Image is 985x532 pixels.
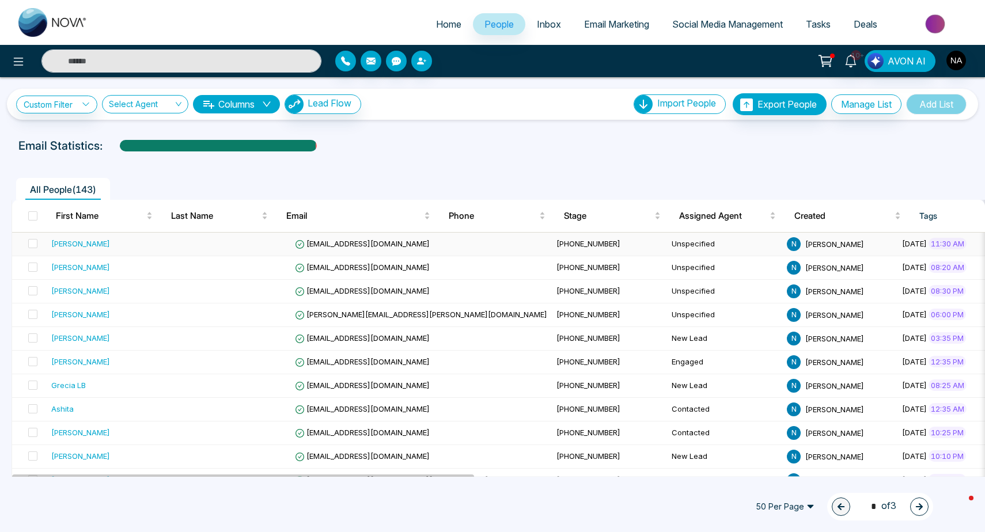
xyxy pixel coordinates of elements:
span: 07:20 PM [929,474,966,485]
button: Manage List [831,94,901,114]
th: Email [277,200,440,232]
span: [PHONE_NUMBER] [556,404,620,413]
button: Lead Flow [285,94,361,114]
span: [PHONE_NUMBER] [556,333,620,343]
span: All People ( 143 ) [25,184,101,195]
a: Inbox [525,13,573,35]
span: Stage [564,209,652,223]
span: Assigned Agent [679,209,767,223]
a: Social Media Management [661,13,794,35]
th: Stage [555,200,670,232]
span: [EMAIL_ADDRESS][DOMAIN_NAME] [295,404,430,413]
span: [PERSON_NAME] [805,475,864,484]
span: [PERSON_NAME] [805,286,864,295]
span: N [787,450,801,463]
th: Phone [440,200,555,232]
span: N [787,332,801,345]
span: First Name [56,209,144,223]
p: Email Statistics: [18,137,103,154]
div: Ashita [51,403,74,415]
td: Engaged [667,351,782,374]
div: [PERSON_NAME] [51,356,110,367]
button: Columnsdown [193,95,280,113]
div: [PERSON_NAME] [51,285,110,297]
span: N [787,379,801,393]
span: of 3 [864,499,896,514]
span: [PERSON_NAME] [805,333,864,343]
span: [EMAIL_ADDRESS][DOMAIN_NAME] [295,263,430,272]
iframe: Intercom live chat [946,493,973,520]
span: [DATE] [902,310,927,319]
span: N [787,426,801,440]
a: Home [425,13,473,35]
span: 08:25 AM [929,379,967,391]
th: First Name [47,200,162,232]
span: Last Name [171,209,259,223]
span: Email Marketing [584,18,649,30]
span: [PERSON_NAME] [805,451,864,461]
span: N [787,261,801,275]
td: Unspecified [667,280,782,303]
span: Email [286,209,422,223]
span: [DATE] [902,357,927,366]
span: Phone [449,209,537,223]
span: [EMAIL_ADDRESS][DOMAIN_NAME] [295,286,430,295]
td: New Lead [667,445,782,469]
td: Contacted [667,398,782,421]
span: [PERSON_NAME] [805,310,864,319]
div: [PERSON_NAME] [51,450,110,462]
span: [PERSON_NAME] [805,404,864,413]
span: [PHONE_NUMBER] [556,451,620,461]
span: [PERSON_NAME] [805,239,864,248]
span: Inbox [537,18,561,30]
span: Lead Flow [308,97,351,109]
span: Social Media Management [672,18,783,30]
div: [PERSON_NAME] [51,261,110,273]
span: 12:35 PM [929,356,966,367]
span: N [787,237,801,251]
img: Market-place.gif [895,11,978,37]
div: Grecia LB [51,379,86,391]
a: People [473,13,525,35]
span: 03:35 PM [929,332,966,344]
span: 10:10 PM [929,450,966,462]
span: 11:30 AM [929,238,967,249]
span: [PERSON_NAME] [805,357,864,366]
a: Custom Filter [16,96,97,113]
span: [EMAIL_ADDRESS][DOMAIN_NAME] [295,239,430,248]
span: [EMAIL_ADDRESS][DOMAIN_NAME] [295,333,430,343]
span: [EMAIL_ADDRESS][DOMAIN_NAME] [295,381,430,390]
span: [DATE] [902,381,927,390]
td: Unspecified [667,303,782,327]
span: [PHONE_NUMBER] [556,310,620,319]
a: Deals [842,13,889,35]
img: Lead Flow [285,95,304,113]
span: 10+ [851,50,861,60]
td: Contacted [667,421,782,445]
th: Last Name [162,200,277,232]
span: Tasks [806,18,831,30]
span: 06:00 PM [929,309,966,320]
div: [PERSON_NAME] [51,427,110,438]
span: [DATE] [902,451,927,461]
span: Import People [657,97,716,109]
span: Created [794,209,893,223]
img: Nova CRM Logo [18,8,88,37]
span: Home [436,18,461,30]
span: Export People [757,98,817,110]
div: [PERSON_NAME] [51,309,110,320]
div: [PERSON_NAME] [51,238,110,249]
button: Export People [733,93,827,115]
div: [PERSON_NAME] [51,332,110,344]
span: [PHONE_NUMBER] [556,381,620,390]
span: People [484,18,514,30]
span: N [787,473,801,487]
span: [PHONE_NUMBER] [556,475,620,484]
span: [DATE] [902,404,927,413]
a: Tasks [794,13,842,35]
span: AVON AI [888,54,926,68]
a: Lead FlowLead Flow [280,94,361,114]
td: Cold [667,469,782,492]
span: [DATE] [902,428,927,437]
a: 10+ [837,50,865,70]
